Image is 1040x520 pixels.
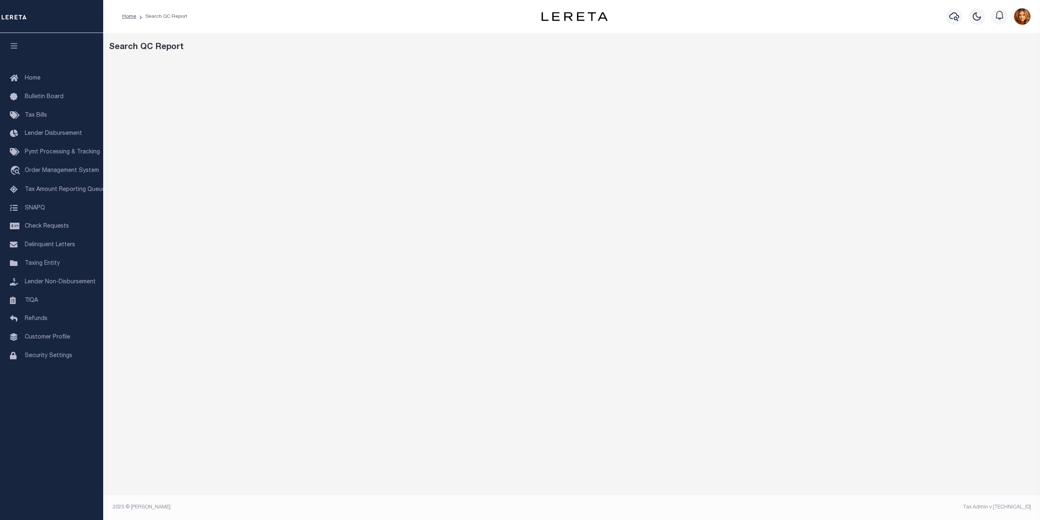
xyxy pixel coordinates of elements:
[25,334,70,340] span: Customer Profile
[25,94,64,100] span: Bulletin Board
[578,504,1031,511] div: Tax Admin v.[TECHNICAL_ID]
[136,13,187,20] li: Search QC Report
[122,14,136,19] a: Home
[25,131,82,136] span: Lender Disbursement
[541,12,607,21] img: logo-dark.svg
[109,41,1035,54] div: Search QC Report
[25,187,105,193] span: Tax Amount Reporting Queue
[25,75,40,81] span: Home
[25,113,47,118] span: Tax Bills
[25,279,96,285] span: Lender Non-Disbursement
[25,168,99,174] span: Order Management System
[10,166,23,176] i: travel_explore
[25,353,72,359] span: Security Settings
[106,504,572,511] div: 2025 © [PERSON_NAME].
[25,316,47,322] span: Refunds
[25,297,38,303] span: TIQA
[25,242,75,248] span: Delinquent Letters
[25,205,45,211] span: SNAPQ
[25,149,100,155] span: Pymt Processing & Tracking
[25,261,60,266] span: Taxing Entity
[25,224,69,229] span: Check Requests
